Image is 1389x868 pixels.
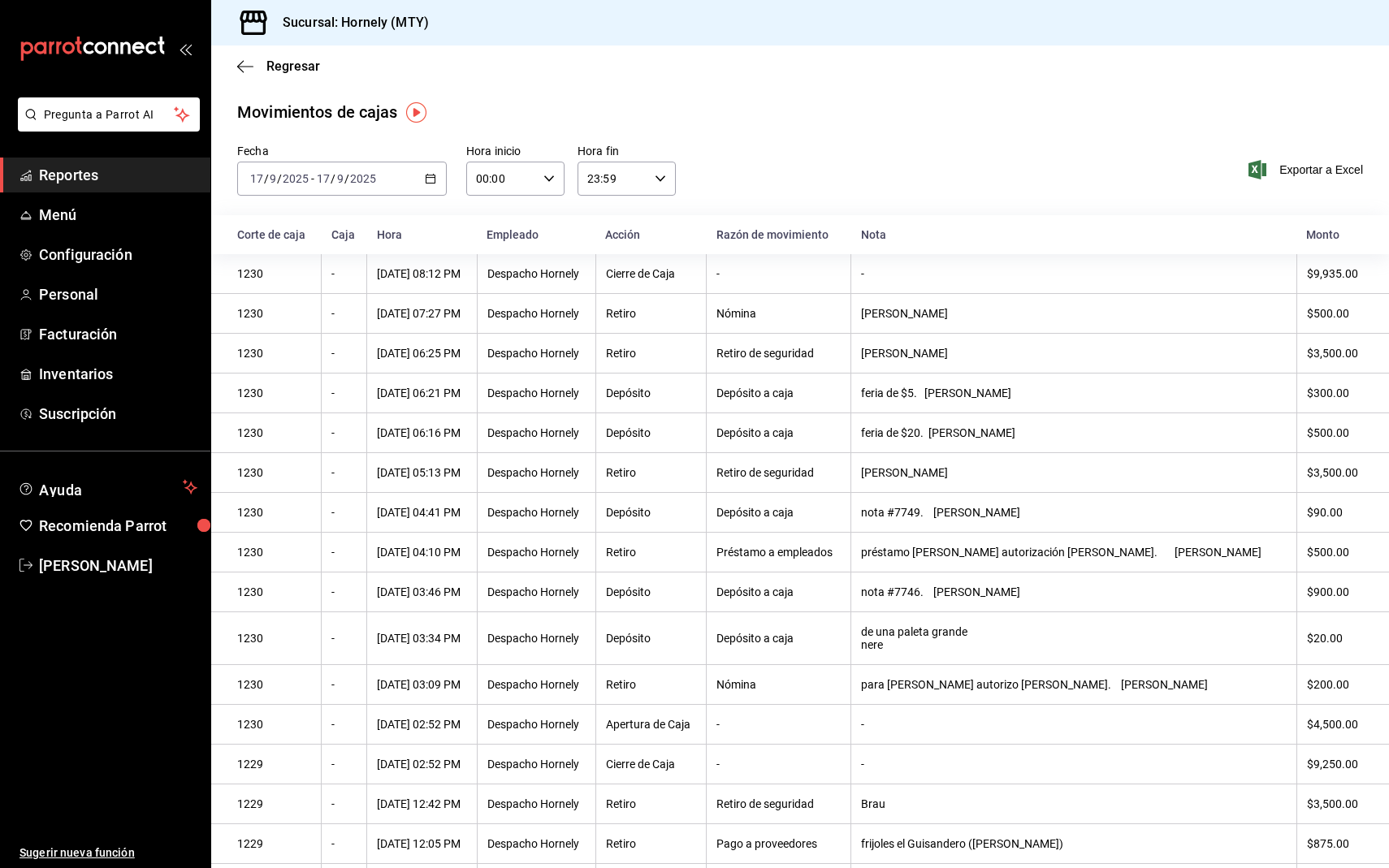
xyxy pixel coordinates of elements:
[237,145,447,157] label: Fecha
[237,837,311,850] div: 1229
[39,283,197,305] span: Personal
[331,546,357,559] div: -
[716,678,841,691] div: Nómina
[716,386,841,399] div: Depósito a caja
[264,172,269,185] span: /
[606,267,697,280] div: Cierre de Caja
[487,307,586,320] div: Despacho Hornely
[331,426,357,439] div: -
[487,347,586,360] div: Despacho Hornely
[1307,837,1363,850] div: $875.00
[349,172,377,185] input: ----
[606,386,697,399] div: Depósito
[237,546,311,559] div: 1230
[466,145,565,157] label: Hora inicio
[331,228,357,241] div: Caja
[716,797,841,810] div: Retiro de seguridad
[18,97,200,132] button: Pregunta a Parrot AI
[861,347,1286,360] div: [PERSON_NAME]
[487,678,586,691] div: Despacho Hornely
[331,466,357,479] div: -
[237,758,311,771] div: 1229
[487,506,586,519] div: Despacho Hornely
[331,758,357,771] div: -
[311,172,314,185] span: -
[861,797,1286,810] div: Brau
[377,386,467,399] div: [DATE] 06:21 PM
[331,267,357,280] div: -
[716,347,841,360] div: Retiro de seguridad
[1307,632,1363,645] div: $20.00
[1307,585,1363,598] div: $900.00
[237,58,320,74] button: Regresar
[487,797,586,810] div: Despacho Hornely
[716,426,841,439] div: Depósito a caja
[377,837,467,850] div: [DATE] 12:05 PM
[487,837,586,850] div: Despacho Hornely
[377,632,467,645] div: [DATE] 03:34 PM
[282,172,309,185] input: ----
[237,678,311,691] div: 1230
[39,204,197,226] span: Menú
[1307,758,1363,771] div: $9,250.00
[44,106,175,123] span: Pregunta a Parrot AI
[331,307,357,320] div: -
[1307,347,1363,360] div: $3,500.00
[179,42,192,55] button: open_drawer_menu
[39,477,176,497] span: Ayuda
[1307,386,1363,399] div: $300.00
[377,678,467,691] div: [DATE] 03:09 PM
[716,466,841,479] div: Retiro de seguridad
[1307,307,1363,320] div: $500.00
[237,347,311,360] div: 1230
[249,172,264,185] input: --
[39,363,197,385] span: Inventarios
[716,307,841,320] div: Nómina
[861,267,1286,280] div: -
[19,844,197,862] span: Sugerir nueva función
[861,386,1286,399] div: feria de $5. [PERSON_NAME]
[331,386,357,399] div: -
[377,546,467,559] div: [DATE] 04:10 PM
[716,228,842,241] div: Razón de movimiento
[277,172,282,185] span: /
[266,58,320,74] span: Regresar
[606,347,697,360] div: Retiro
[861,625,1286,651] div: de una paleta grande nere
[331,506,357,519] div: -
[861,718,1286,731] div: -
[716,506,841,519] div: Depósito a caja
[716,585,841,598] div: Depósito a caja
[861,837,1286,850] div: frijoles el Guisandero ([PERSON_NAME])
[861,466,1286,479] div: [PERSON_NAME]
[269,172,277,185] input: --
[861,228,1287,241] div: Nota
[237,718,311,731] div: 1230
[237,797,311,810] div: 1229
[861,585,1286,598] div: nota #7746. [PERSON_NAME]
[606,837,697,850] div: Retiro
[377,506,467,519] div: [DATE] 04:41 PM
[716,632,841,645] div: Depósito a caja
[377,758,467,771] div: [DATE] 02:52 PM
[377,267,467,280] div: [DATE] 08:12 PM
[487,585,586,598] div: Despacho Hornely
[331,678,357,691] div: -
[606,632,697,645] div: Depósito
[606,718,697,731] div: Apertura de Caja
[487,466,586,479] div: Despacho Hornely
[1307,797,1363,810] div: $3,500.00
[270,13,429,32] h3: Sucursal: Hornely (MTY)
[606,797,697,810] div: Retiro
[861,758,1286,771] div: -
[39,323,197,345] span: Facturación
[237,426,311,439] div: 1230
[578,145,676,157] label: Hora fin
[605,228,697,241] div: Acción
[606,585,697,598] div: Depósito
[377,585,467,598] div: [DATE] 03:46 PM
[331,718,357,731] div: -
[39,515,197,537] span: Recomienda Parrot
[606,307,697,320] div: Retiro
[331,632,357,645] div: -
